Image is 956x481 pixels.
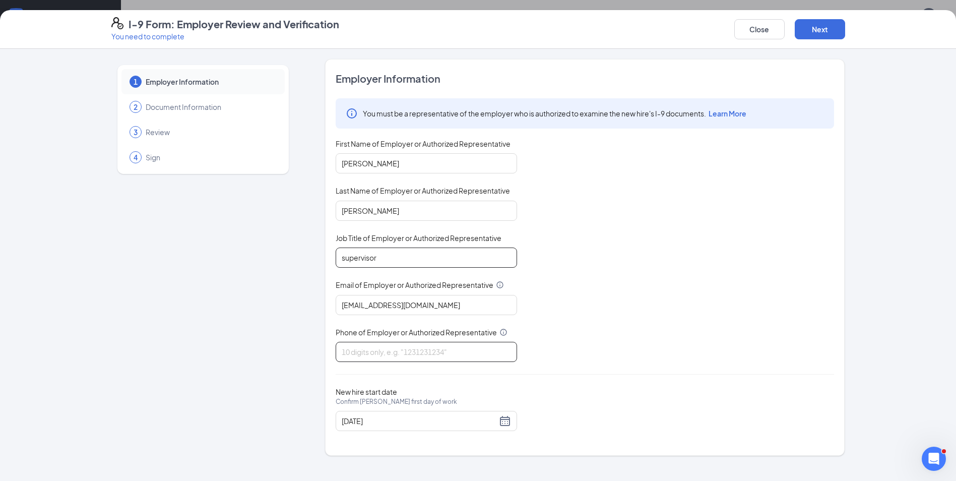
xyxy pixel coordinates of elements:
[336,280,493,290] span: Email of Employer or Authorized Representative
[129,17,339,31] h4: I-9 Form: Employer Review and Verification
[706,109,746,118] a: Learn More
[336,153,517,173] input: Enter your first name
[336,72,834,86] span: Employer Information
[336,248,517,268] input: Enter job title
[734,19,785,39] button: Close
[146,152,275,162] span: Sign
[499,328,507,336] svg: Info
[342,415,497,427] input: 09/17/2025
[134,77,138,87] span: 1
[336,387,457,417] span: New hire start date
[336,233,501,243] span: Job Title of Employer or Authorized Representative
[336,342,517,362] input: 10 digits only, e.g. "1231231234"
[336,186,510,196] span: Last Name of Employer or Authorized Representative
[111,17,123,29] svg: FormI9EVerifyIcon
[922,447,946,471] iframe: Intercom live chat
[795,19,845,39] button: Next
[134,127,138,137] span: 3
[709,109,746,118] span: Learn More
[346,107,358,119] svg: Info
[146,127,275,137] span: Review
[336,139,511,149] span: First Name of Employer or Authorized Representative
[336,295,517,315] input: Enter your email address
[336,201,517,221] input: Enter your last name
[336,397,457,407] span: Confirm [PERSON_NAME] first day of work
[111,31,339,41] p: You need to complete
[146,77,275,87] span: Employer Information
[134,152,138,162] span: 4
[134,102,138,112] span: 2
[496,281,504,289] svg: Info
[336,327,497,337] span: Phone of Employer or Authorized Representative
[146,102,275,112] span: Document Information
[363,108,746,118] span: You must be a representative of the employer who is authorized to examine the new hire's I-9 docu...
